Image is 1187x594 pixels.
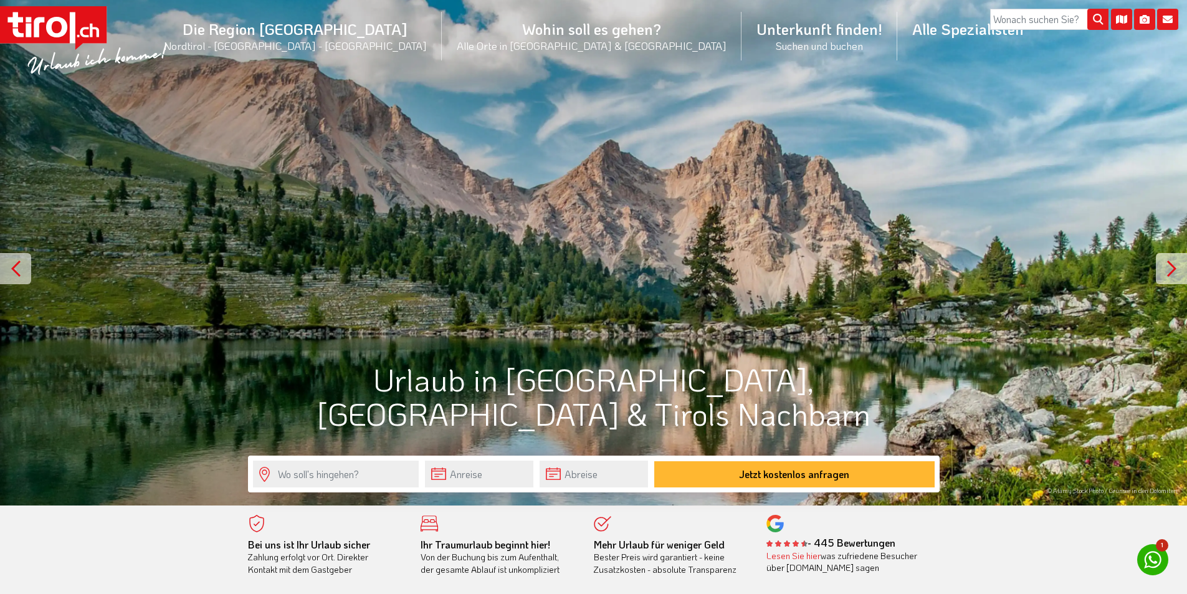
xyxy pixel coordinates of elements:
[164,39,427,52] small: Nordtirol - [GEOGRAPHIC_DATA] - [GEOGRAPHIC_DATA]
[421,539,575,576] div: Von der Buchung bis zum Aufenthalt, der gesamte Ablauf ist unkompliziert
[442,6,741,66] a: Wohin soll es gehen?Alle Orte in [GEOGRAPHIC_DATA] & [GEOGRAPHIC_DATA]
[1137,544,1168,575] a: 1
[766,550,921,574] div: was zufriedene Besucher über [DOMAIN_NAME] sagen
[253,461,419,487] input: Wo soll's hingehen?
[1111,9,1132,30] i: Karte öffnen
[897,6,1039,52] a: Alle Spezialisten
[1157,9,1178,30] i: Kontakt
[1156,539,1168,552] span: 1
[756,39,882,52] small: Suchen und buchen
[248,538,370,551] b: Bei uns ist Ihr Urlaub sicher
[654,461,935,487] button: Jetzt kostenlos anfragen
[766,550,821,562] a: Lesen Sie hier
[741,6,897,66] a: Unterkunft finden!Suchen und buchen
[594,539,748,576] div: Bester Preis wird garantiert - keine Zusatzkosten - absolute Transparenz
[149,6,442,66] a: Die Region [GEOGRAPHIC_DATA]Nordtirol - [GEOGRAPHIC_DATA] - [GEOGRAPHIC_DATA]
[421,538,550,551] b: Ihr Traumurlaub beginnt hier!
[540,461,648,487] input: Abreise
[457,39,727,52] small: Alle Orte in [GEOGRAPHIC_DATA] & [GEOGRAPHIC_DATA]
[594,538,725,551] b: Mehr Urlaub für weniger Geld
[990,9,1108,30] input: Wonach suchen Sie?
[766,536,895,549] b: - 445 Bewertungen
[248,539,403,576] div: Zahlung erfolgt vor Ort. Direkter Kontakt mit dem Gastgeber
[425,461,533,487] input: Anreise
[1134,9,1155,30] i: Fotogalerie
